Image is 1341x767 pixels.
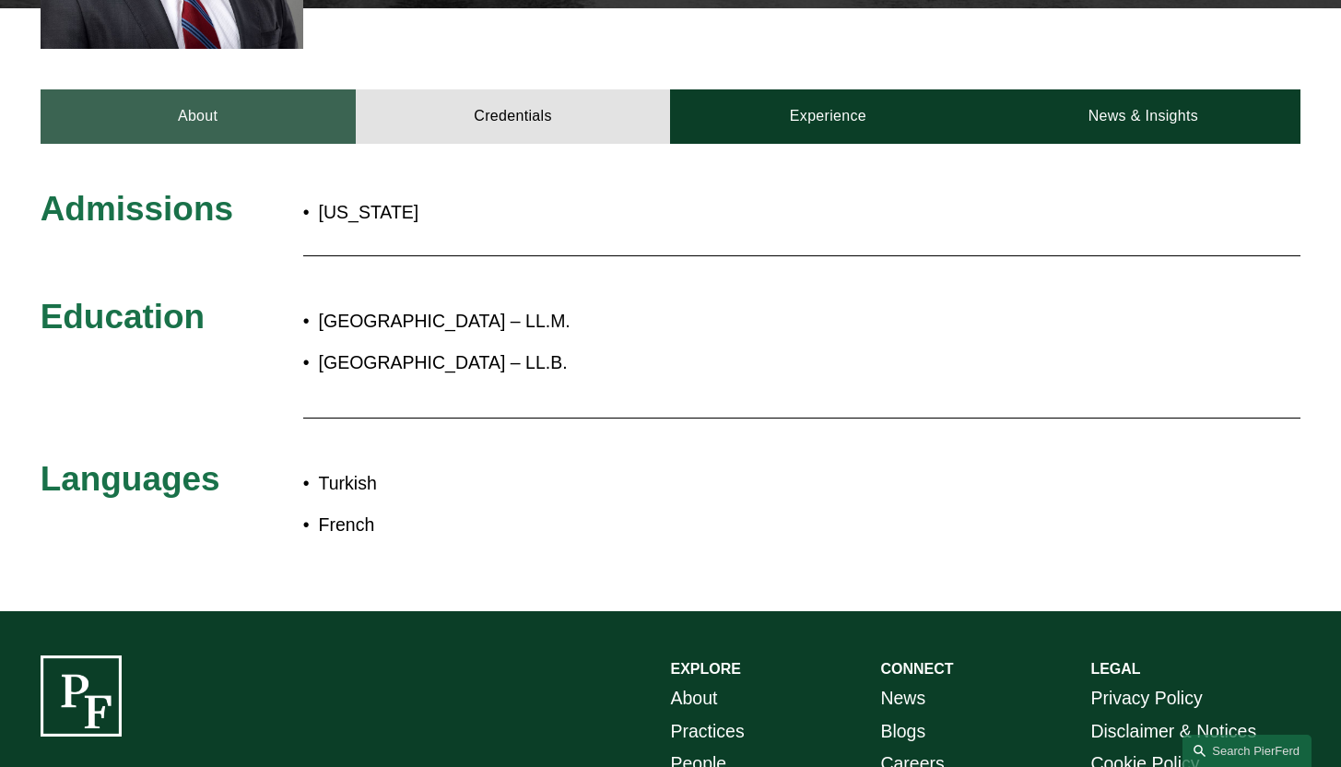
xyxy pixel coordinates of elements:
[671,715,745,748] a: Practices
[319,196,776,229] p: [US_STATE]
[319,467,1144,500] p: Turkish
[41,298,206,336] span: Education
[41,190,233,228] span: Admissions
[319,509,1144,541] p: French
[1090,682,1202,714] a: Privacy Policy
[880,682,925,714] a: News
[41,460,220,498] span: Languages
[1090,715,1256,748] a: Disclaimer & Notices
[880,661,953,677] strong: CONNECT
[985,89,1300,144] a: News & Insights
[319,305,1144,337] p: [GEOGRAPHIC_DATA] – LL.M.
[41,89,356,144] a: About
[671,682,718,714] a: About
[671,661,741,677] strong: EXPLORE
[670,89,985,144] a: Experience
[1182,735,1312,767] a: Search this site
[319,347,1144,379] p: [GEOGRAPHIC_DATA] – LL.B.
[356,89,671,144] a: Credentials
[880,715,925,748] a: Blogs
[1090,661,1140,677] strong: LEGAL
